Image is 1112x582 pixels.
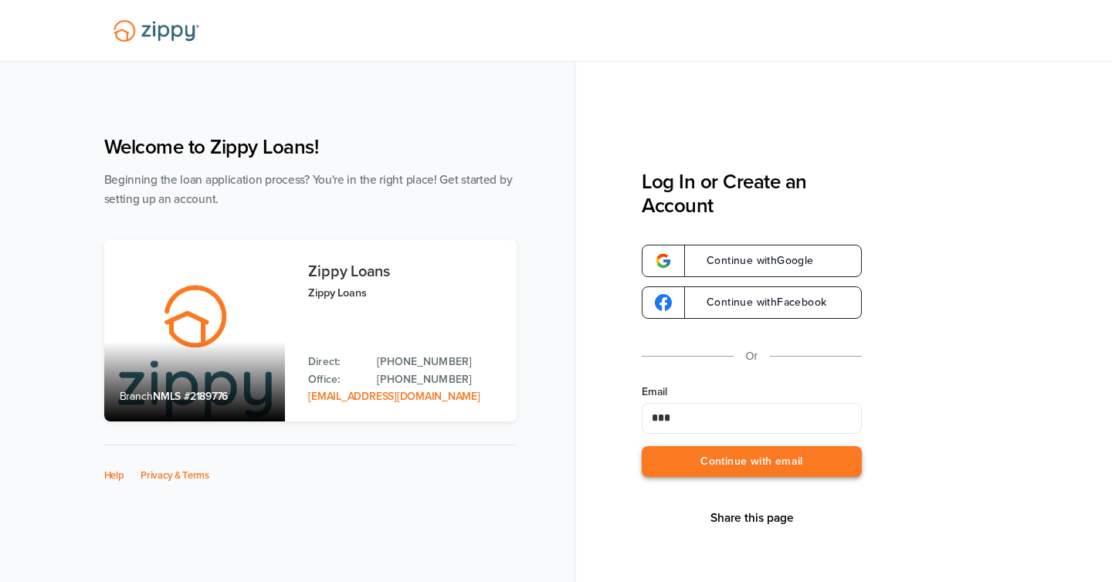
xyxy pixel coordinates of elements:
input: Email Address [642,403,862,434]
p: Office: [308,371,361,388]
img: google-logo [655,252,672,269]
p: Or [746,347,758,366]
a: Office Phone: 512-975-2947 [377,371,500,388]
img: google-logo [655,294,672,311]
a: Direct Phone: 512-975-2947 [377,354,500,371]
button: Continue with email [642,446,862,478]
a: Privacy & Terms [141,469,209,482]
a: Help [104,469,124,482]
img: Lender Logo [104,13,208,49]
span: Beginning the loan application process? You're in the right place! Get started by setting up an a... [104,173,513,206]
a: google-logoContinue withFacebook [642,286,862,319]
span: NMLS #2189776 [153,390,228,403]
h3: Log In or Create an Account [642,170,862,218]
label: Email [642,384,862,400]
p: Zippy Loans [308,284,500,302]
span: Branch [120,390,154,403]
span: Continue with Google [691,255,814,266]
a: Email Address: zippyguide@zippymh.com [308,390,480,403]
h1: Welcome to Zippy Loans! [104,135,517,159]
span: Continue with Facebook [691,297,826,308]
a: google-logoContinue withGoogle [642,245,862,277]
h3: Zippy Loans [308,263,500,280]
button: Share This Page [706,510,798,526]
p: Direct: [308,354,361,371]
